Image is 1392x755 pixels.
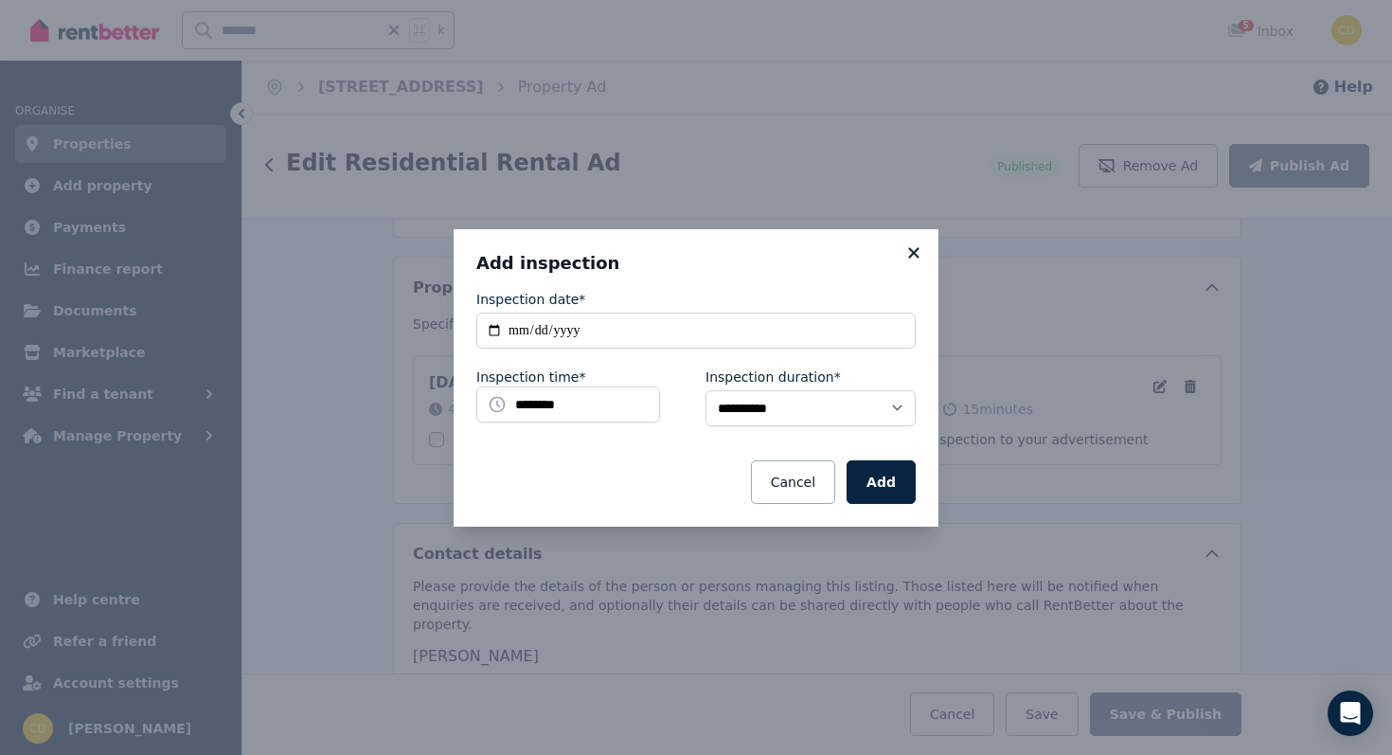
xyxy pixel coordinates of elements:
label: Inspection date* [476,290,585,309]
div: Open Intercom Messenger [1328,691,1373,736]
h3: Add inspection [476,252,916,275]
button: Add [847,460,916,504]
label: Inspection duration* [705,368,841,386]
label: Inspection time* [476,368,585,386]
button: Cancel [751,460,835,504]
